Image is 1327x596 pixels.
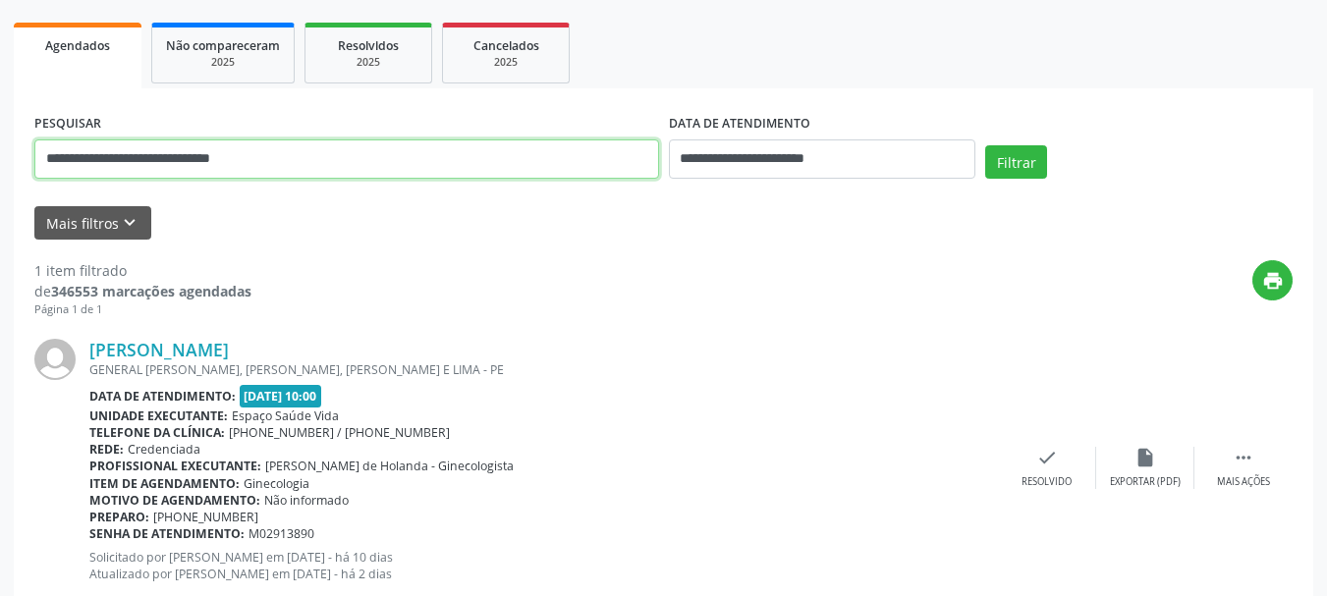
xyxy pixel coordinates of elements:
[166,37,280,54] span: Não compareceram
[457,55,555,70] div: 2025
[34,301,251,318] div: Página 1 de 1
[89,458,261,474] b: Profissional executante:
[51,282,251,300] strong: 346553 marcações agendadas
[985,145,1047,179] button: Filtrar
[89,388,236,405] b: Data de atendimento:
[1110,475,1181,489] div: Exportar (PDF)
[89,361,998,378] div: GENERAL [PERSON_NAME], [PERSON_NAME], [PERSON_NAME] E LIMA - PE
[319,55,417,70] div: 2025
[1217,475,1270,489] div: Mais ações
[1022,475,1072,489] div: Resolvido
[265,458,514,474] span: [PERSON_NAME] de Holanda - Ginecologista
[153,509,258,525] span: [PHONE_NUMBER]
[264,492,349,509] span: Não informado
[34,281,251,301] div: de
[249,525,314,542] span: M02913890
[338,37,399,54] span: Resolvidos
[1252,260,1293,300] button: print
[244,475,309,492] span: Ginecologia
[128,441,200,458] span: Credenciada
[229,424,450,441] span: [PHONE_NUMBER] / [PHONE_NUMBER]
[34,339,76,380] img: img
[232,407,339,424] span: Espaço Saúde Vida
[240,385,322,407] span: [DATE] 10:00
[166,55,280,70] div: 2025
[89,475,240,492] b: Item de agendamento:
[669,109,810,139] label: DATA DE ATENDIMENTO
[89,407,228,424] b: Unidade executante:
[34,206,151,241] button: Mais filtroskeyboard_arrow_down
[34,260,251,281] div: 1 item filtrado
[89,525,245,542] b: Senha de atendimento:
[89,441,124,458] b: Rede:
[89,549,998,582] p: Solicitado por [PERSON_NAME] em [DATE] - há 10 dias Atualizado por [PERSON_NAME] em [DATE] - há 2...
[119,212,140,234] i: keyboard_arrow_down
[45,37,110,54] span: Agendados
[1134,447,1156,468] i: insert_drive_file
[1233,447,1254,468] i: 
[1036,447,1058,468] i: check
[89,424,225,441] b: Telefone da clínica:
[89,492,260,509] b: Motivo de agendamento:
[89,339,229,360] a: [PERSON_NAME]
[473,37,539,54] span: Cancelados
[89,509,149,525] b: Preparo:
[34,109,101,139] label: PESQUISAR
[1262,270,1284,292] i: print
